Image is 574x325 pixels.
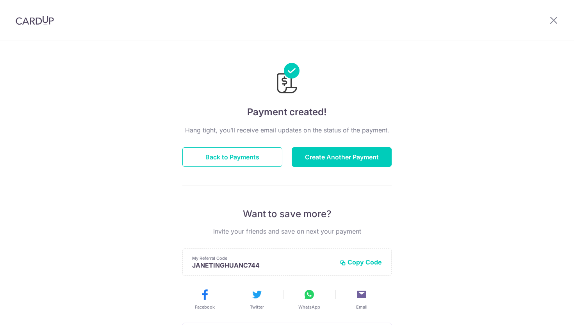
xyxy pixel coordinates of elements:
[339,288,385,310] button: Email
[340,258,382,266] button: Copy Code
[182,105,392,119] h4: Payment created!
[182,227,392,236] p: Invite your friends and save on next your payment
[195,304,215,310] span: Facebook
[182,147,282,167] button: Back to Payments
[286,288,332,310] button: WhatsApp
[234,288,280,310] button: Twitter
[182,288,228,310] button: Facebook
[275,63,299,96] img: Payments
[292,147,392,167] button: Create Another Payment
[298,304,320,310] span: WhatsApp
[16,16,54,25] img: CardUp
[250,304,264,310] span: Twitter
[356,304,367,310] span: Email
[182,208,392,220] p: Want to save more?
[192,255,333,261] p: My Referral Code
[182,125,392,135] p: Hang tight, you’ll receive email updates on the status of the payment.
[192,261,333,269] p: JANETINGHUANC744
